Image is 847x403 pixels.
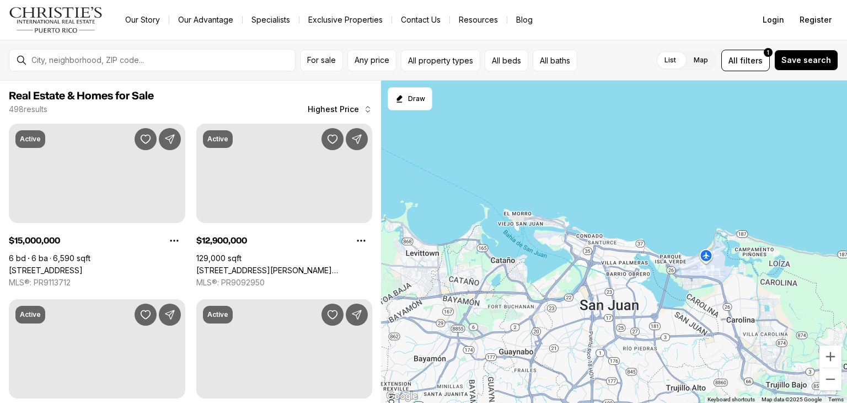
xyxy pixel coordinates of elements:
p: Active [207,135,228,144]
span: Real Estate & Homes for Sale [9,91,154,102]
button: Zoom out [819,368,841,390]
button: Start drawing [388,87,432,110]
p: Active [207,310,228,319]
a: Specialists [243,12,299,28]
button: Save Property: URB. LA LOMITA CALLE VISTA LINDA [135,304,157,326]
button: For sale [300,50,343,71]
button: Save Property: 9 CASTANA ST [321,304,344,326]
button: Save Property: 20 AMAPOLA ST [135,128,157,150]
button: Property options [163,230,185,252]
button: All beds [485,50,528,71]
span: Register [800,15,832,24]
button: Register [793,9,838,31]
span: Login [763,15,784,24]
span: For sale [307,56,336,65]
button: Property options [350,230,372,252]
button: All baths [533,50,577,71]
button: Zoom in [819,346,841,368]
span: All [728,55,738,66]
button: Save search [774,50,838,71]
button: Highest Price [301,98,379,120]
img: logo [9,7,103,33]
button: Allfilters1 [721,50,770,71]
button: All property types [401,50,480,71]
button: Any price [347,50,396,71]
span: Map data ©2025 Google [762,396,822,402]
p: 498 results [9,105,47,114]
button: Save Property: 602 BARBOSA AVE [321,128,344,150]
a: Our Advantage [169,12,242,28]
a: Exclusive Properties [299,12,392,28]
span: Any price [355,56,389,65]
a: Blog [507,12,542,28]
label: Map [685,50,717,70]
a: Our Story [116,12,169,28]
p: Active [20,135,41,144]
a: 20 AMAPOLA ST, CAROLINA PR, 00979 [9,266,83,275]
a: Resources [450,12,507,28]
span: Highest Price [308,105,359,114]
span: filters [740,55,763,66]
a: Terms (opens in new tab) [828,396,844,402]
span: 1 [767,48,769,57]
label: List [656,50,685,70]
p: Active [20,310,41,319]
button: Contact Us [392,12,449,28]
button: Login [756,9,791,31]
a: 602 BARBOSA AVE, SAN JUAN PR, 00926 [196,266,373,275]
span: Save search [781,56,831,65]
